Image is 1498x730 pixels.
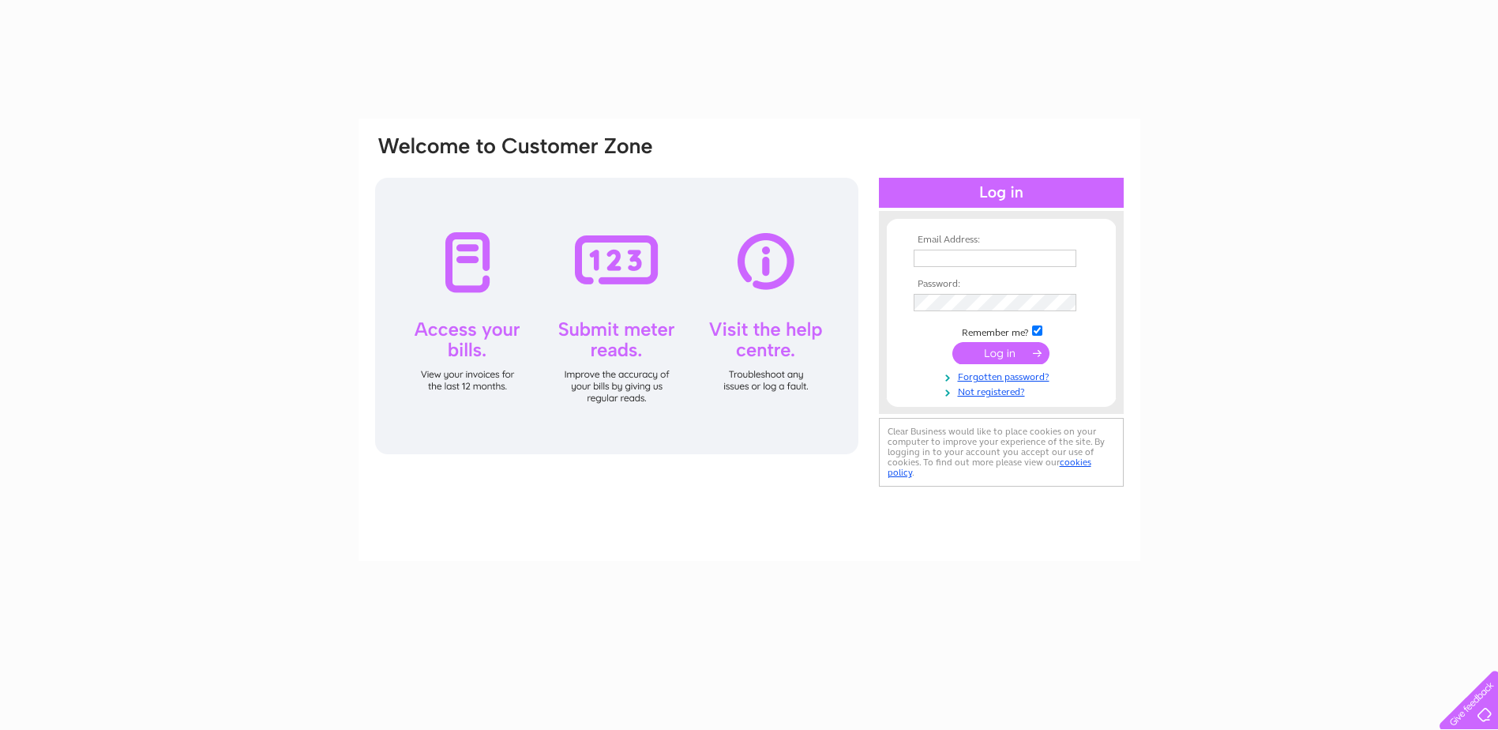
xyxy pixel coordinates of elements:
[914,368,1093,383] a: Forgotten password?
[888,457,1091,478] a: cookies policy
[952,342,1049,364] input: Submit
[910,279,1093,290] th: Password:
[910,235,1093,246] th: Email Address:
[910,323,1093,339] td: Remember me?
[879,418,1124,487] div: Clear Business would like to place cookies on your computer to improve your experience of the sit...
[914,383,1093,398] a: Not registered?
